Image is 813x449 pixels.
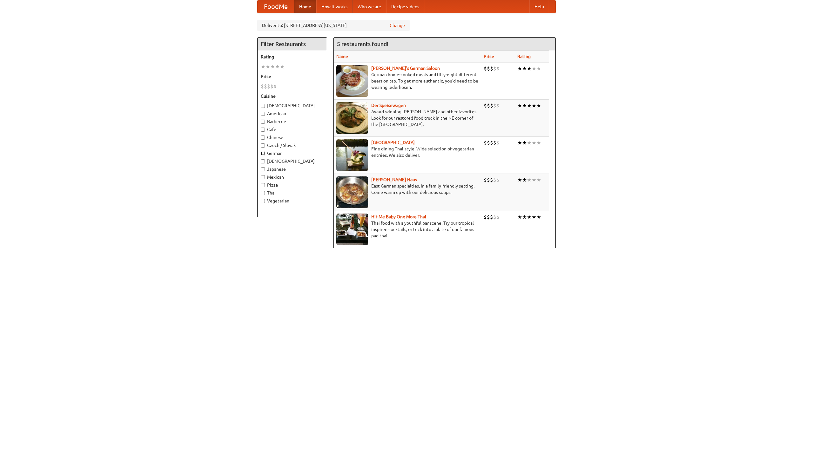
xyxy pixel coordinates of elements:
li: $ [484,176,487,183]
h5: Cuisine [261,93,324,99]
input: Vegetarian [261,199,265,203]
li: ★ [517,65,522,72]
li: $ [484,139,487,146]
li: $ [484,102,487,109]
li: $ [487,214,490,221]
li: ★ [527,102,532,109]
a: How it works [316,0,353,13]
li: ★ [522,65,527,72]
label: Cafe [261,126,324,133]
li: ★ [532,214,536,221]
li: ★ [522,176,527,183]
input: [DEMOGRAPHIC_DATA] [261,159,265,163]
h5: Price [261,73,324,80]
li: $ [496,139,500,146]
li: ★ [522,214,527,221]
h5: Rating [261,54,324,60]
li: $ [270,83,273,90]
input: Czech / Slovak [261,143,265,148]
label: Barbecue [261,118,324,125]
li: ★ [517,139,522,146]
li: ★ [532,102,536,109]
label: [DEMOGRAPHIC_DATA] [261,102,324,109]
p: Fine dining Thai-style. Wide selection of vegetarian entrées. We also deliver. [336,146,479,158]
input: Japanese [261,167,265,171]
label: Chinese [261,134,324,141]
li: ★ [527,176,532,183]
a: Change [390,22,405,29]
a: Who we are [353,0,386,13]
li: ★ [527,65,532,72]
li: $ [487,176,490,183]
li: $ [490,139,493,146]
input: [DEMOGRAPHIC_DATA] [261,104,265,108]
li: $ [493,102,496,109]
li: ★ [522,102,527,109]
label: German [261,150,324,156]
div: Deliver to: [STREET_ADDRESS][US_STATE] [257,20,410,31]
li: $ [496,214,500,221]
li: ★ [536,65,541,72]
img: esthers.jpg [336,65,368,97]
li: $ [490,65,493,72]
li: $ [267,83,270,90]
li: ★ [532,65,536,72]
li: $ [496,176,500,183]
li: $ [490,176,493,183]
img: satay.jpg [336,139,368,171]
a: Home [294,0,316,13]
b: [PERSON_NAME]'s German Saloon [371,66,440,71]
li: $ [496,65,500,72]
li: $ [273,83,277,90]
a: Der Speisewagen [371,103,406,108]
input: Mexican [261,175,265,179]
input: Pizza [261,183,265,187]
li: $ [484,214,487,221]
h4: Filter Restaurants [258,38,327,50]
a: Name [336,54,348,59]
li: ★ [517,102,522,109]
li: $ [496,102,500,109]
li: $ [487,139,490,146]
input: Barbecue [261,120,265,124]
a: FoodMe [258,0,294,13]
label: Mexican [261,174,324,180]
li: ★ [532,176,536,183]
img: speisewagen.jpg [336,102,368,134]
input: Thai [261,191,265,195]
a: Help [529,0,549,13]
label: American [261,110,324,117]
p: Thai food with a youthful bar scene. Try our tropical inspired cocktails, or tuck into a plate of... [336,220,479,239]
label: Japanese [261,166,324,172]
li: ★ [261,63,265,70]
li: $ [493,139,496,146]
a: Hit Me Baby One More Thai [371,214,426,219]
li: ★ [536,139,541,146]
li: ★ [265,63,270,70]
li: ★ [536,176,541,183]
a: Rating [517,54,531,59]
li: $ [493,65,496,72]
input: American [261,112,265,116]
input: Chinese [261,135,265,140]
li: ★ [517,214,522,221]
li: $ [493,214,496,221]
li: ★ [536,102,541,109]
p: German home-cooked meals and fifty-eight different beers on tap. To get more authentic, you'd nee... [336,71,479,90]
label: Thai [261,190,324,196]
label: Czech / Slovak [261,142,324,149]
li: ★ [275,63,280,70]
li: ★ [517,176,522,183]
li: ★ [270,63,275,70]
li: $ [493,176,496,183]
img: babythai.jpg [336,214,368,245]
li: $ [484,65,487,72]
a: [PERSON_NAME] Haus [371,177,417,182]
li: ★ [522,139,527,146]
label: [DEMOGRAPHIC_DATA] [261,158,324,164]
li: $ [487,65,490,72]
input: Cafe [261,128,265,132]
